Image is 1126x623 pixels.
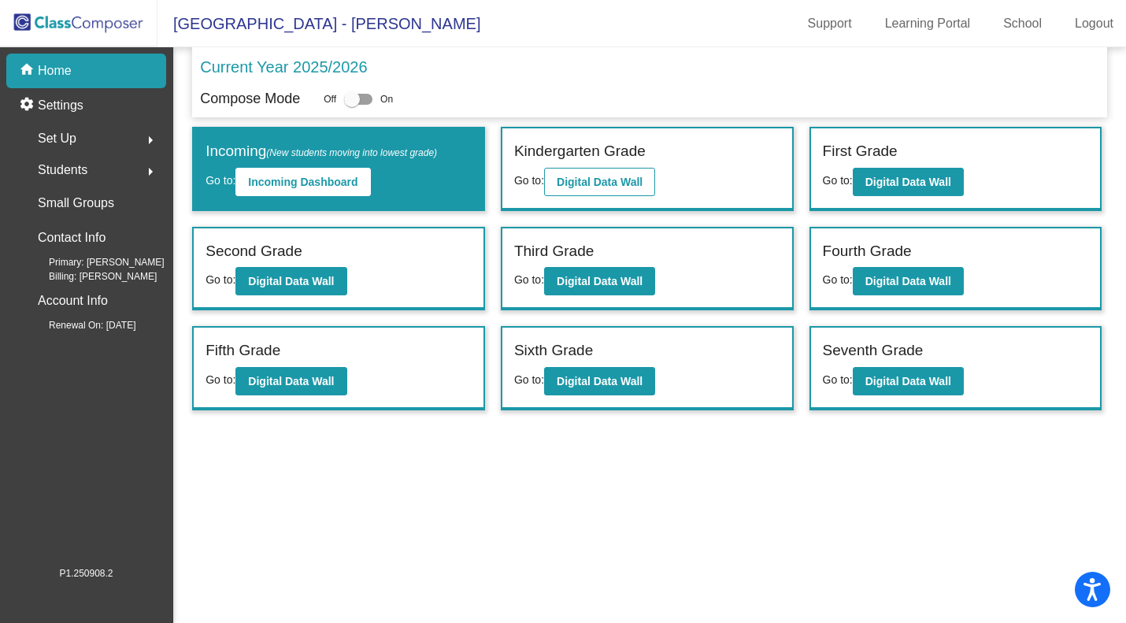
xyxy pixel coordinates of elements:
[38,290,108,312] p: Account Info
[557,375,643,388] b: Digital Data Wall
[141,131,160,150] mat-icon: arrow_right
[248,176,357,188] b: Incoming Dashboard
[157,11,480,36] span: [GEOGRAPHIC_DATA] - [PERSON_NAME]
[514,273,544,286] span: Go to:
[206,373,235,386] span: Go to:
[324,92,336,106] span: Off
[235,168,370,196] button: Incoming Dashboard
[38,227,106,249] p: Contact Info
[557,275,643,287] b: Digital Data Wall
[248,375,334,388] b: Digital Data Wall
[24,255,165,269] span: Primary: [PERSON_NAME]
[38,61,72,80] p: Home
[823,240,912,263] label: Fourth Grade
[544,367,655,395] button: Digital Data Wall
[823,140,898,163] label: First Grade
[200,88,300,109] p: Compose Mode
[38,128,76,150] span: Set Up
[266,147,437,158] span: (New students moving into lowest grade)
[206,339,280,362] label: Fifth Grade
[865,176,951,188] b: Digital Data Wall
[514,373,544,386] span: Go to:
[544,168,655,196] button: Digital Data Wall
[865,275,951,287] b: Digital Data Wall
[38,192,114,214] p: Small Groups
[141,162,160,181] mat-icon: arrow_right
[823,273,853,286] span: Go to:
[514,174,544,187] span: Go to:
[38,96,83,115] p: Settings
[248,275,334,287] b: Digital Data Wall
[823,373,853,386] span: Go to:
[235,267,346,295] button: Digital Data Wall
[206,273,235,286] span: Go to:
[865,375,951,388] b: Digital Data Wall
[235,367,346,395] button: Digital Data Wall
[853,168,964,196] button: Digital Data Wall
[795,11,865,36] a: Support
[991,11,1054,36] a: School
[823,174,853,187] span: Go to:
[206,140,437,163] label: Incoming
[24,318,135,332] span: Renewal On: [DATE]
[872,11,983,36] a: Learning Portal
[823,339,924,362] label: Seventh Grade
[557,176,643,188] b: Digital Data Wall
[200,55,367,79] p: Current Year 2025/2026
[206,240,302,263] label: Second Grade
[380,92,393,106] span: On
[853,267,964,295] button: Digital Data Wall
[206,174,235,187] span: Go to:
[514,240,594,263] label: Third Grade
[19,61,38,80] mat-icon: home
[544,267,655,295] button: Digital Data Wall
[1062,11,1126,36] a: Logout
[853,367,964,395] button: Digital Data Wall
[514,339,593,362] label: Sixth Grade
[514,140,646,163] label: Kindergarten Grade
[19,96,38,115] mat-icon: settings
[38,159,87,181] span: Students
[24,269,157,284] span: Billing: [PERSON_NAME]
